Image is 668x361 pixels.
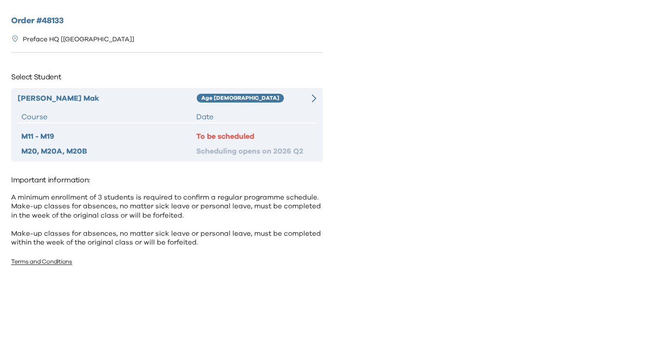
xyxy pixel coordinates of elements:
div: Course [21,111,196,122]
a: Terms and Conditions [11,259,72,265]
div: Scheduling opens on 2026 Q2 [196,146,313,157]
p: Preface HQ [[GEOGRAPHIC_DATA]] [23,35,134,45]
div: To be scheduled [196,131,313,142]
p: Select Student [11,70,323,84]
div: M20, M20A, M20B [21,146,196,157]
div: Age [DEMOGRAPHIC_DATA] [197,94,284,103]
p: Important information: [11,173,323,187]
div: M11 - M19 [21,131,196,142]
div: Date [196,111,313,122]
p: A minimum enrollment of 3 students is required to confirm a regular programme schedule. Make-up c... [11,193,323,247]
h2: Order # 48133 [11,15,323,27]
div: [PERSON_NAME] Mak [18,93,197,104]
